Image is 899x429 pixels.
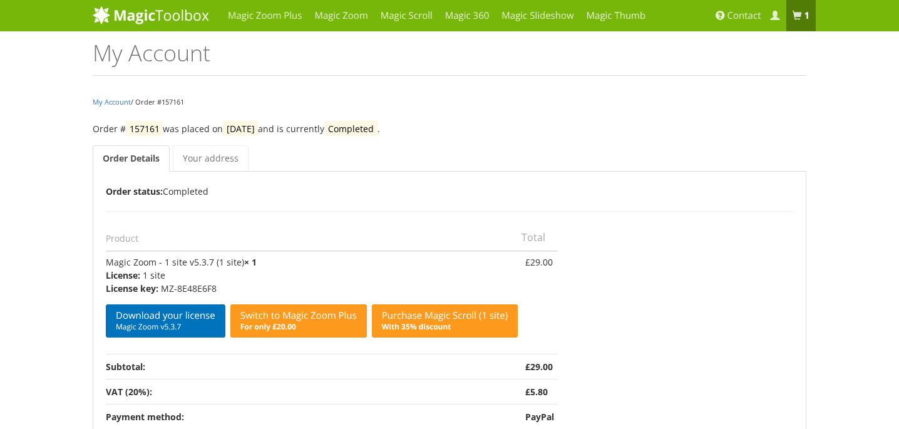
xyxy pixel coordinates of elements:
a: Your address [173,145,249,172]
p: Order # was placed on and is currently . [93,121,806,136]
p: Completed [106,184,793,199]
p: MZ-8E48E6F8 [106,282,518,295]
a: Download your licenseMagic Zoom v5.3.7 [106,304,225,338]
a: Order Details [93,145,170,172]
strong: License key: [106,282,158,295]
th: Subtotal: [106,354,521,379]
bdi: 29.00 [525,361,553,373]
p: 1 site [106,269,518,282]
b: 1 [804,9,809,22]
th: Total [521,224,558,251]
b: Order status: [106,185,163,197]
mark: 157161 [126,121,163,137]
b: For only £20.00 [240,321,296,332]
th: VAT (20%): [106,379,521,404]
th: Payment method: [106,404,521,429]
span: Contact [727,9,761,22]
bdi: 29.00 [525,256,553,268]
a: My Account [93,97,131,106]
strong: License: [106,269,140,282]
b: With 35% discount [382,321,451,332]
span: Magic Zoom v5.3.7 [116,322,215,332]
mark: Completed [324,121,377,137]
a: Switch to Magic Zoom PlusFor only £20.00 [230,304,367,338]
img: MagicToolbox.com - Image tools for your website [93,6,209,24]
a: Purchase Magic Scroll (1 site)With 35% discount [372,304,518,338]
nav: / Order #157161 [93,95,806,109]
bdi: 5.80 [525,386,548,398]
mark: [DATE] [223,121,258,137]
td: PayPal [521,404,558,429]
td: Magic Zoom - 1 site v5.3.7 (1 site) [106,251,521,354]
th: Product [106,224,521,251]
span: £ [525,386,530,398]
strong: × 1 [244,256,257,268]
span: £ [525,256,530,268]
h1: My Account [93,41,806,76]
span: £ [525,361,530,373]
